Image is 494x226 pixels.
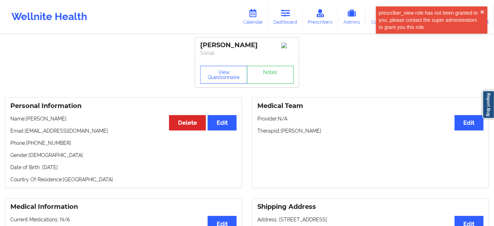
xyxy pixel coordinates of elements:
button: Delete [169,115,206,131]
div: prescriber_view role has not been granted to you, please contact the super administrators to gran... [379,9,480,31]
h3: Medical Information [10,203,237,211]
a: Coaches [366,5,395,29]
a: Admins [338,5,366,29]
button: close [480,9,485,15]
button: Edit [208,115,237,131]
a: Prescribers [303,5,338,29]
p: Current Medications: N/A [10,216,237,223]
p: Social [200,49,294,56]
p: Name: [PERSON_NAME] [10,115,237,122]
p: Phone: [PHONE_NUMBER] [10,139,237,147]
button: Edit [455,115,484,131]
p: Provider: N/A [257,115,484,122]
h3: Personal Information [10,102,237,110]
div: [PERSON_NAME] [200,41,294,49]
a: Notes [247,66,294,84]
p: Email: [EMAIL_ADDRESS][DOMAIN_NAME] [10,127,237,134]
button: View Questionnaire [200,66,247,84]
img: Image%2Fplaceholer-image.png [281,43,294,48]
h3: Shipping Address [257,203,484,211]
p: Country Of Residence: [GEOGRAPHIC_DATA] [10,176,237,183]
p: Gender: [DEMOGRAPHIC_DATA] [10,152,237,159]
a: Calendar [238,5,268,29]
p: Date of Birth: [DATE] [10,164,237,171]
p: Therapist: [PERSON_NAME] [257,127,484,134]
h3: Medical Team [257,102,484,110]
p: Address: [STREET_ADDRESS] [257,216,484,223]
a: Dashboard [268,5,303,29]
a: Report Bug [483,90,494,119]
